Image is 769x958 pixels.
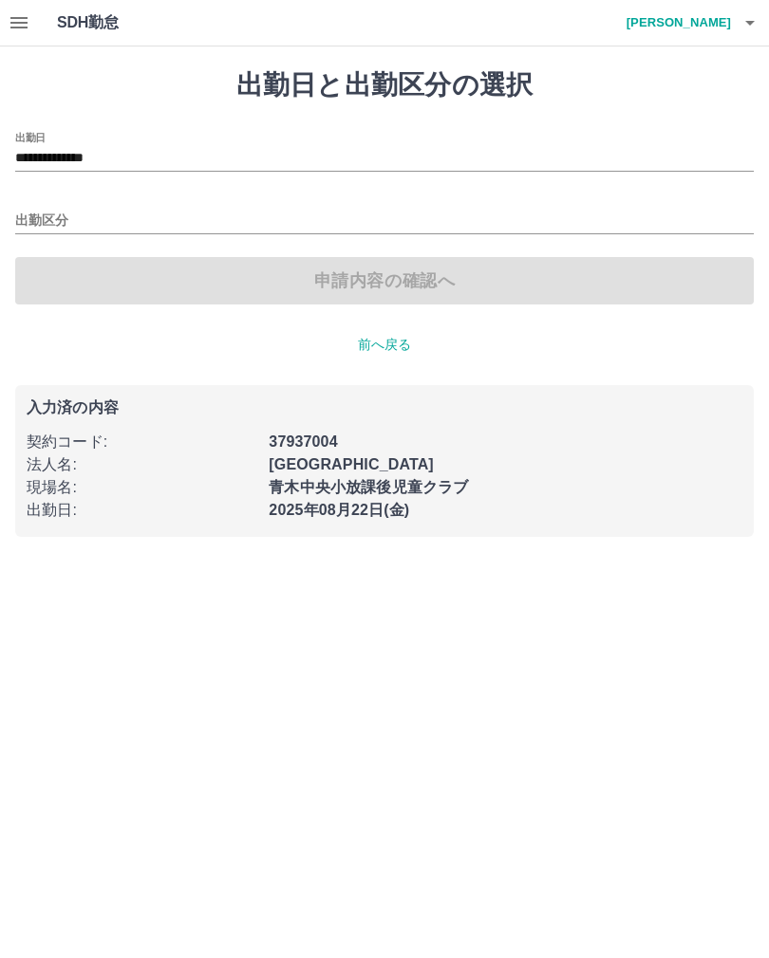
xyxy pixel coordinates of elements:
[27,400,742,415] p: 入力済の内容
[269,502,409,518] b: 2025年08月22日(金)
[27,431,257,453] p: 契約コード :
[269,456,434,472] b: [GEOGRAPHIC_DATA]
[269,433,337,450] b: 37937004
[15,69,754,101] h1: 出勤日と出勤区分の選択
[27,453,257,476] p: 法人名 :
[15,335,754,355] p: 前へ戻る
[27,499,257,522] p: 出勤日 :
[15,130,46,144] label: 出勤日
[269,479,468,495] b: 青木中央小放課後児童クラブ
[27,476,257,499] p: 現場名 :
